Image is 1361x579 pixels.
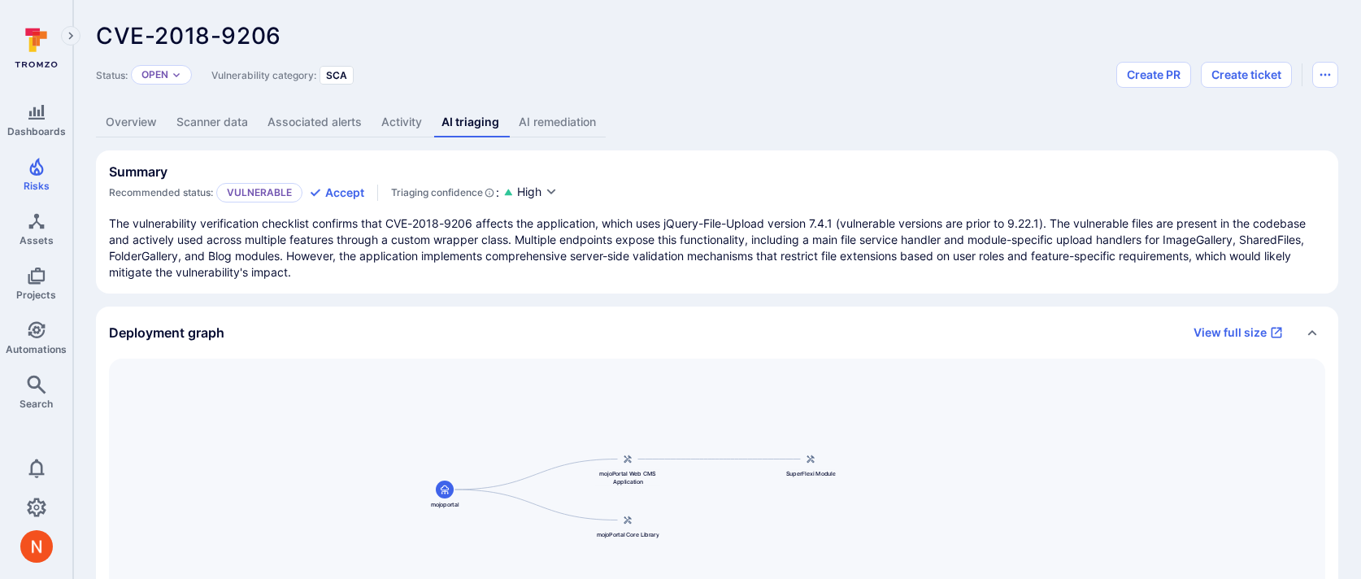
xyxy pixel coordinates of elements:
[109,215,1325,281] p: The vulnerability verification checklist confirms that CVE-2018-9206 affects the application, whi...
[517,184,541,200] span: High
[61,26,80,46] button: Expand navigation menu
[391,185,499,201] div: :
[1184,320,1293,346] a: View full size
[309,185,364,201] button: Accept
[597,530,659,538] span: mojoPortal Core Library
[109,324,224,341] h2: Deployment graph
[320,66,354,85] div: SCA
[6,343,67,355] span: Automations
[96,107,167,137] a: Overview
[20,398,53,410] span: Search
[595,469,660,485] span: mojoPortal Web CMS Application
[96,307,1338,359] div: Collapse
[216,183,302,202] p: Vulnerable
[172,70,181,80] button: Expand dropdown
[96,107,1338,137] div: Vulnerability tabs
[167,107,258,137] a: Scanner data
[391,185,483,201] span: Triaging confidence
[432,107,509,137] a: AI triaging
[109,186,213,198] span: Recommended status:
[517,184,558,201] button: High
[509,107,606,137] a: AI remediation
[20,530,53,563] div: Neeren Patki
[1312,62,1338,88] button: Options menu
[109,163,167,180] h2: Summary
[431,500,459,508] span: mojoportal
[24,180,50,192] span: Risks
[65,29,76,43] i: Expand navigation menu
[258,107,372,137] a: Associated alerts
[1116,62,1191,88] button: Create PR
[485,185,494,201] svg: AI Triaging Agent self-evaluates the confidence behind recommended status based on the depth and ...
[141,68,168,81] button: Open
[1201,62,1292,88] button: Create ticket
[96,22,281,50] span: CVE-2018-9206
[20,234,54,246] span: Assets
[20,530,53,563] img: ACg8ocIprwjrgDQnDsNSk9Ghn5p5-B8DpAKWoJ5Gi9syOE4K59tr4Q=s96-c
[372,107,432,137] a: Activity
[211,69,316,81] span: Vulnerability category:
[786,469,836,477] span: SuperFlexi Module
[16,289,56,301] span: Projects
[96,69,128,81] span: Status:
[7,125,66,137] span: Dashboards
